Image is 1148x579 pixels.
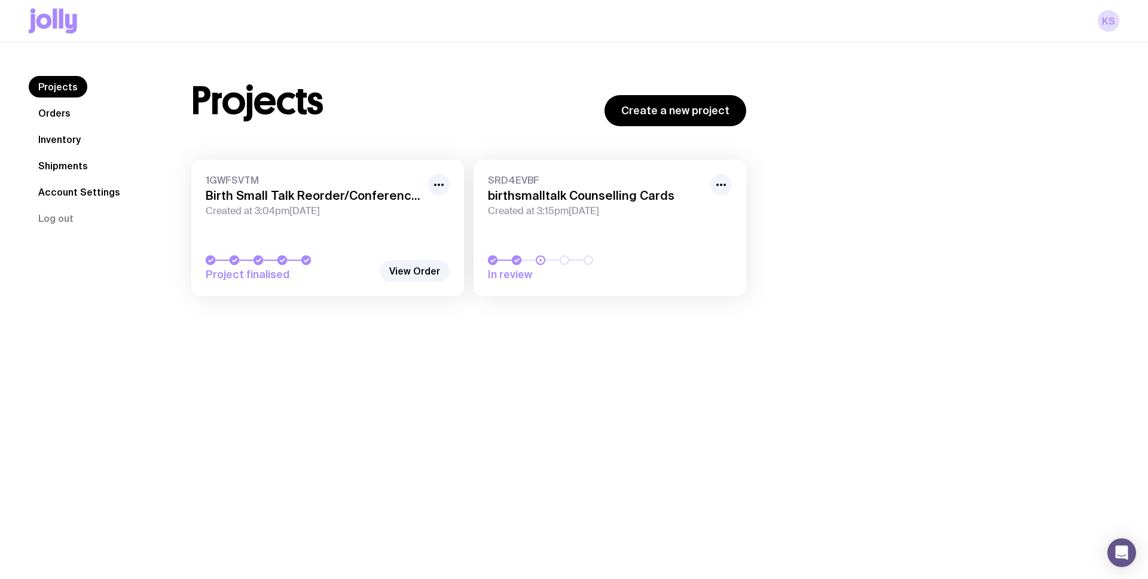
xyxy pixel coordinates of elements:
button: Log out [29,208,83,229]
div: Open Intercom Messenger [1107,538,1136,567]
a: Create a new project [604,95,746,126]
a: Orders [29,102,80,124]
a: SRD4EVBFbirthsmalltalk Counselling CardsCreated at 3:15pm[DATE]In review [474,160,746,296]
span: 1GWFSVTM [206,174,421,186]
a: Projects [29,76,87,97]
h3: Birth Small Talk Reorder/Conference Merch [206,188,421,203]
span: Created at 3:15pm[DATE] [488,205,703,217]
a: Account Settings [29,181,130,203]
h1: Projects [191,82,323,120]
a: Shipments [29,155,97,176]
a: View Order [380,260,450,282]
span: In review [488,267,655,282]
span: SRD4EVBF [488,174,703,186]
a: KS [1098,10,1119,32]
h3: birthsmalltalk Counselling Cards [488,188,703,203]
span: Project finalised [206,267,373,282]
a: Inventory [29,129,90,150]
a: 1GWFSVTMBirth Small Talk Reorder/Conference MerchCreated at 3:04pm[DATE]Project finalised [191,160,464,296]
span: Created at 3:04pm[DATE] [206,205,421,217]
